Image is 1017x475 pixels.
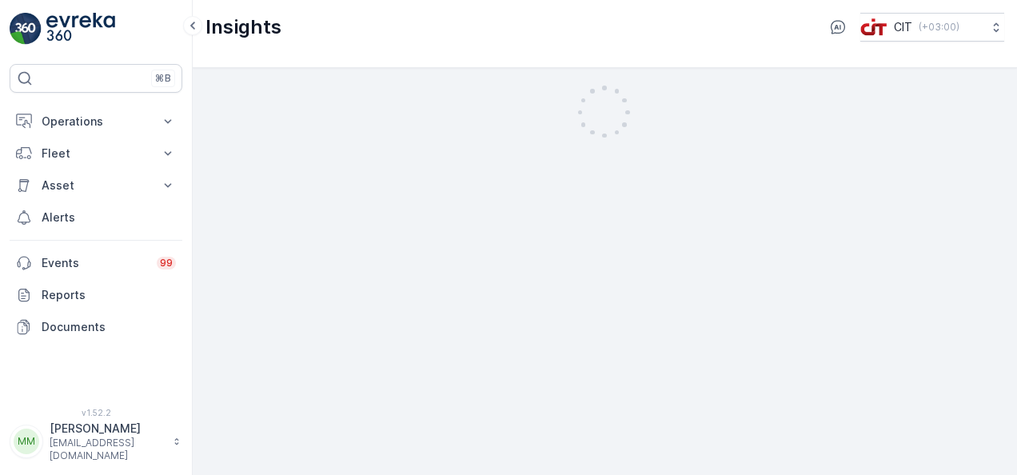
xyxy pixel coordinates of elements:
[10,311,182,343] a: Documents
[10,408,182,417] span: v 1.52.2
[159,256,173,269] p: 99
[10,106,182,138] button: Operations
[50,437,165,462] p: [EMAIL_ADDRESS][DOMAIN_NAME]
[10,279,182,311] a: Reports
[42,210,176,226] p: Alerts
[10,202,182,234] a: Alerts
[42,114,150,130] p: Operations
[10,170,182,202] button: Asset
[10,247,182,279] a: Events99
[42,255,147,271] p: Events
[42,319,176,335] p: Documents
[10,13,42,45] img: logo
[42,178,150,194] p: Asset
[46,13,115,45] img: logo_light-DOdMpM7g.png
[10,138,182,170] button: Fleet
[205,14,281,40] p: Insights
[42,146,150,162] p: Fleet
[894,19,912,35] p: CIT
[860,13,1004,42] button: CIT(+03:00)
[50,421,165,437] p: [PERSON_NAME]
[42,287,176,303] p: Reports
[860,18,887,36] img: cit-logo_pOk6rL0.png
[919,21,959,34] p: ( +03:00 )
[14,429,39,454] div: MM
[155,72,171,85] p: ⌘B
[10,421,182,462] button: MM[PERSON_NAME][EMAIL_ADDRESS][DOMAIN_NAME]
